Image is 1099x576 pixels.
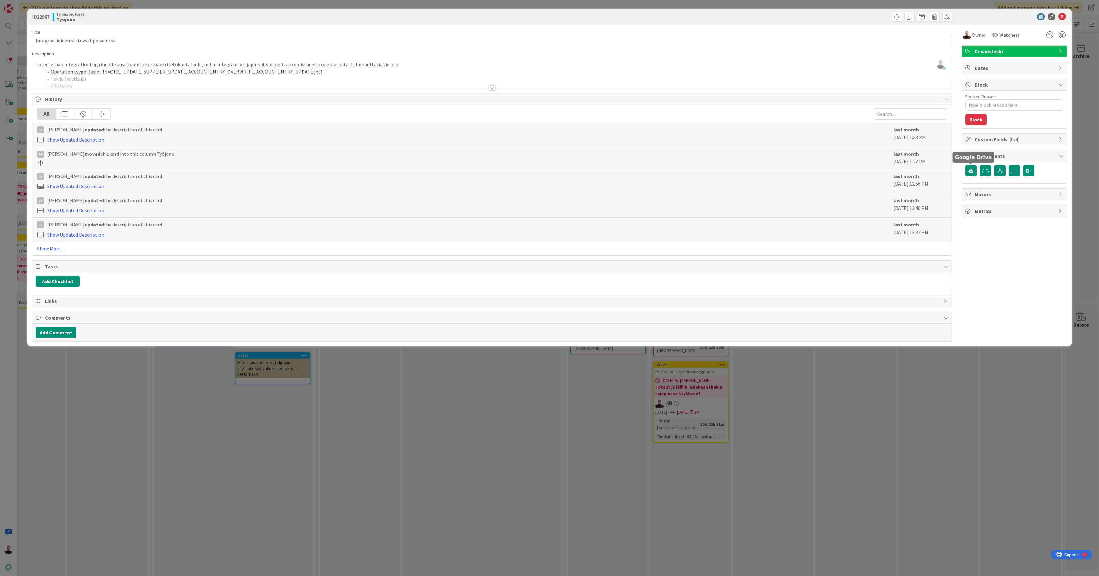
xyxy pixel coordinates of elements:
[893,221,947,238] div: [DATE] 12:37 PM
[36,276,80,287] button: Add Checklist
[975,136,1055,143] span: Custom Fields
[975,64,1055,72] span: Dates
[56,12,84,17] span: Taloustuotteet
[893,197,947,214] div: [DATE] 12:40 PM
[45,95,940,103] span: History
[1009,136,1020,143] span: ( 0/4 )
[893,126,919,133] b: last month
[47,126,162,133] span: [PERSON_NAME] the description of this card
[37,221,44,228] div: JK
[45,263,940,270] span: Tasks
[32,29,40,35] label: Title
[975,48,1055,55] span: Devaustaski
[85,151,100,157] b: moved
[47,221,162,228] span: [PERSON_NAME] the description of this card
[47,197,162,204] span: [PERSON_NAME] the description of this card
[37,126,44,133] div: JK
[32,3,35,8] div: 9+
[874,108,947,120] input: Search...
[965,114,987,125] button: Block
[893,126,947,143] div: [DATE] 1:23 PM
[32,13,49,20] span: ID
[85,126,104,133] b: updated
[893,151,919,157] b: last month
[999,31,1020,39] span: Watchers
[955,154,991,160] h5: Google Drive
[85,173,104,179] b: updated
[893,197,919,204] b: last month
[47,183,104,189] a: Show Updated Description
[893,221,919,228] b: last month
[37,173,44,180] div: JK
[965,94,996,99] label: Blocked Reason
[32,51,54,57] span: Description
[37,151,44,158] div: AR
[85,197,104,204] b: updated
[85,221,104,228] b: updated
[936,60,945,69] img: GyOPHTWdLeFzhezoR5WqbUuXKKP5xpSS.jpg
[47,172,162,180] span: [PERSON_NAME] the description of this card
[47,137,104,143] a: Show Updated Description
[43,68,948,75] li: Operation tyyppi (esim. INVOICE_UPDATE, SUPPLIER_UPDATE, ACCOUNTENTRY_OVERWRITE, ACCOUNTENTRY_UPD...
[963,31,971,39] img: AA
[45,297,940,305] span: Links
[893,150,947,166] div: [DATE] 1:22 PM
[37,109,56,119] div: All
[975,152,1055,160] span: Attachments
[47,207,104,214] a: Show Updated Description
[37,245,947,252] a: Show More...
[37,197,44,204] div: JK
[45,314,940,322] span: Comments
[37,14,49,20] b: 22967
[56,17,84,22] b: Työjono
[893,173,919,179] b: last month
[972,31,986,39] span: Owner
[47,232,104,238] a: Show Updated Description
[975,191,1055,198] span: Mirrors
[893,172,947,190] div: [DATE] 12:56 PM
[36,61,948,68] p: Toteutetaan IntegrationLog rinnalle uusi (lopulta korvaava) tietokantataulu, mihin integraatioraj...
[47,150,174,158] span: [PERSON_NAME] this card into this column Työjono
[13,1,29,8] span: Support
[975,81,1055,88] span: Block
[32,35,952,46] input: type card name here...
[975,207,1055,215] span: Metrics
[36,327,76,338] button: Add Comment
